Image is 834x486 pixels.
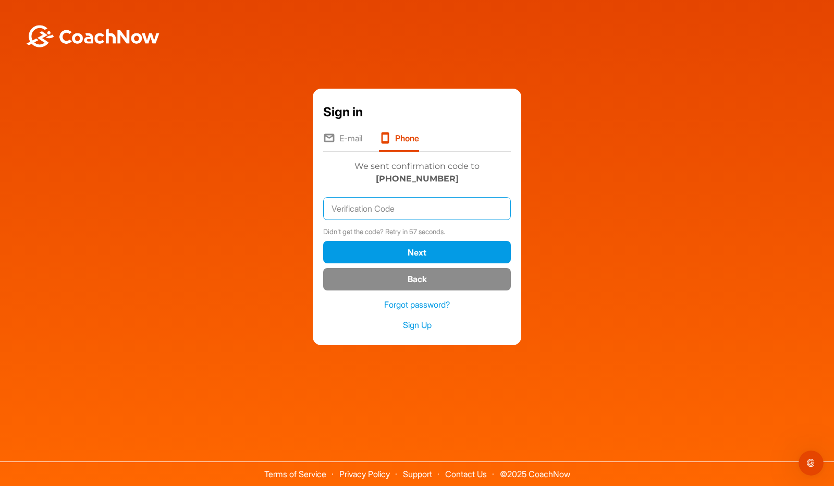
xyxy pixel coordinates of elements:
[323,132,362,152] li: E-mail
[323,160,511,185] div: We sent confirmation code to
[323,268,511,290] button: Back
[323,241,511,263] button: Next
[264,469,326,479] a: Terms of Service
[445,469,487,479] a: Contact Us
[495,462,575,478] span: © 2025 CoachNow
[376,174,459,184] strong: [PHONE_NUMBER]
[323,197,511,220] input: Verification Code
[25,25,161,47] img: BwLJSsUCoWCh5upNqxVrqldRgqLPVwmV24tXu5FoVAoFEpwwqQ3VIfuoInZCoVCoTD4vwADAC3ZFMkVEQFDAAAAAElFTkSuQmCC
[323,227,511,237] div: Didn't get the code?
[339,469,390,479] a: Privacy Policy
[323,103,511,121] div: Sign in
[323,299,511,311] a: Forgot password?
[385,227,445,236] span: Retry in 57 seconds.
[323,319,511,331] a: Sign Up
[799,451,824,476] iframe: Intercom live chat
[379,132,419,152] li: Phone
[403,469,432,479] a: Support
